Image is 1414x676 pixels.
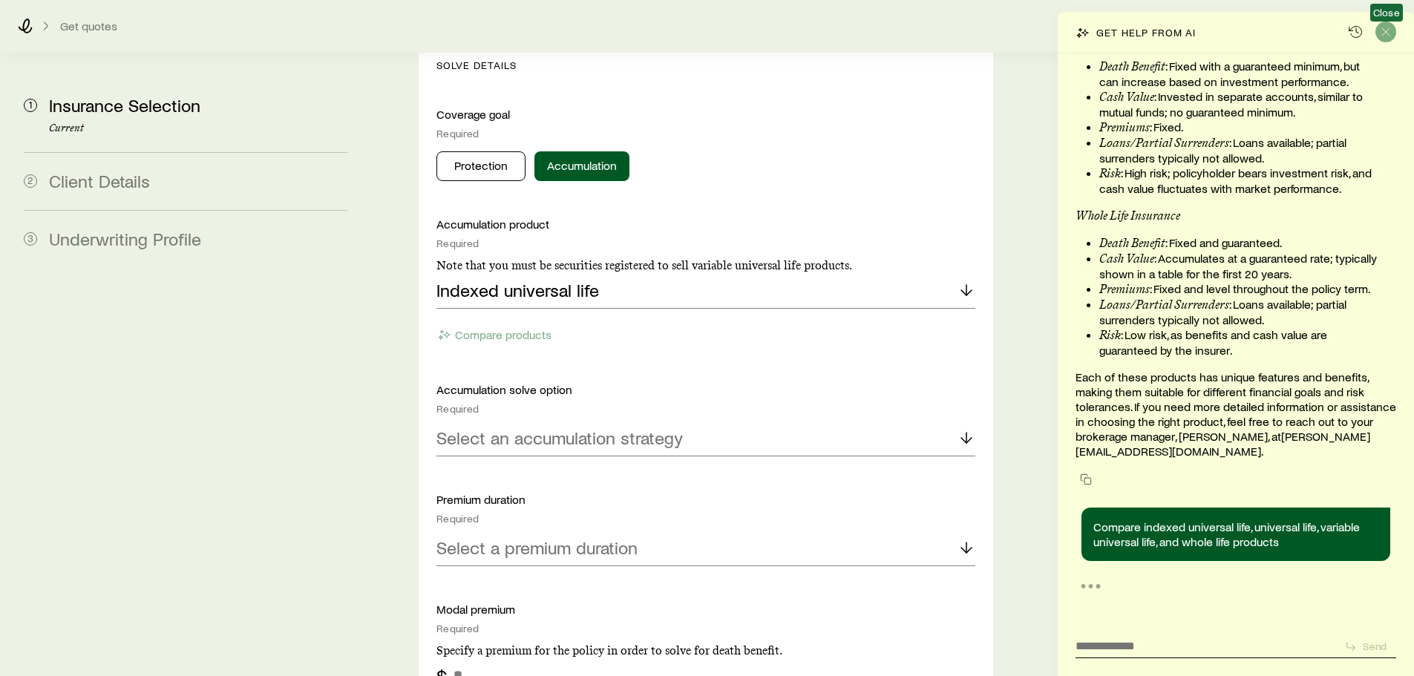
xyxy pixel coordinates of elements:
div: Required [436,623,975,634]
span: 1 [24,99,37,112]
p: Select a premium duration [436,537,638,558]
p: Solve Details [436,59,975,71]
li: : Fixed and guaranteed. [1099,235,1378,251]
span: Client Details [49,170,150,191]
p: Select an accumulation strategy [436,427,683,448]
div: Required [436,237,975,249]
button: Accumulation [534,151,629,181]
li: : Accumulates at a guaranteed rate; typically shown in a table for the first 20 years. [1099,251,1378,281]
p: Current [49,122,347,134]
p: Specify a premium for the policy in order to solve for death benefit. [436,643,975,658]
span: Close [1373,7,1400,19]
li: : High risk; policyholder bears investment risk, and cash value fluctuates with market performance. [1099,165,1378,196]
li: : Fixed. [1099,119,1378,135]
span: 2 [24,174,37,188]
p: Note that you must be securities registered to sell variable universal life products. [436,258,975,273]
div: Required [436,403,975,415]
strong: Cash Value [1099,252,1154,266]
li: : Low risk, as benefits and cash value are guaranteed by the insurer. [1099,327,1378,358]
button: Protection [436,151,526,181]
button: Compare products [436,326,552,344]
strong: Loans/Partial Surrenders [1099,136,1229,150]
button: Close [1375,22,1396,42]
button: Send [1338,637,1396,656]
strong: Loans/Partial Surrenders [1099,298,1229,312]
span: 3 [24,232,37,246]
strong: Premiums [1099,120,1150,134]
p: Indexed universal life [436,280,599,301]
strong: Premiums [1099,282,1150,296]
p: Coverage goal [436,107,975,122]
strong: Risk [1099,166,1121,180]
li: : Loans available; partial surrenders typically not allowed. [1099,135,1378,165]
p: Compare indexed universal life, universal life, variable universal life, and whole life products [1093,519,1378,549]
p: Each of these products has unique features and benefits, making them suitable for different finan... [1076,370,1396,459]
span: Underwriting Profile [49,228,201,249]
a: [PERSON_NAME][EMAIL_ADDRESS][DOMAIN_NAME] [1076,429,1370,458]
strong: Whole Life Insurance [1076,209,1180,223]
strong: Death Benefit [1099,236,1165,250]
div: Required [436,513,975,525]
p: Get help from AI [1096,27,1196,39]
p: Modal premium [436,602,975,617]
li: : Invested in separate accounts, similar to mutual funds; no guaranteed minimum. [1099,89,1378,119]
span: Insurance Selection [49,94,200,116]
p: Accumulation product [436,217,975,232]
li: : Loans available; partial surrenders typically not allowed. [1099,297,1378,327]
li: : Fixed and level throughout the policy term. [1099,281,1378,297]
strong: Cash Value [1099,90,1154,104]
li: : Fixed with a guaranteed minimum, but can increase based on investment performance. [1099,59,1378,89]
p: Accumulation solve option [436,382,975,397]
div: Required [436,128,975,140]
strong: Death Benefit [1099,59,1165,73]
p: Premium duration [436,492,975,507]
p: Send [1363,640,1387,652]
button: Get quotes [59,19,118,33]
strong: Risk [1099,328,1121,342]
